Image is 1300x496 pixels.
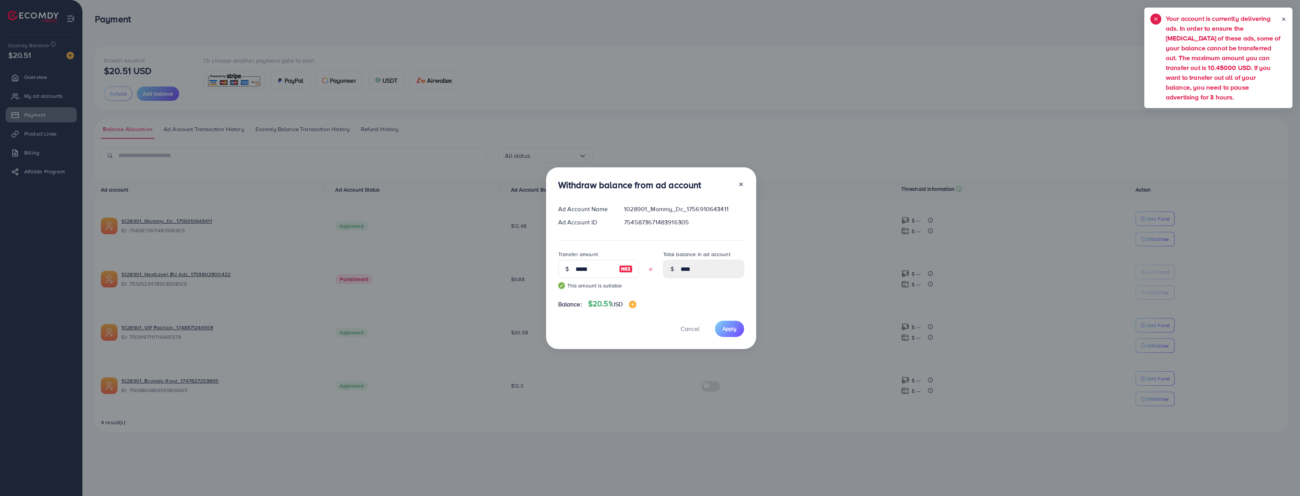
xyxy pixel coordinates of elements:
[723,325,737,332] span: Apply
[629,301,636,308] img: image
[588,299,636,309] h4: $20.51
[671,321,709,337] button: Cancel
[618,218,750,227] div: 7545873671483916305
[663,250,730,258] label: Total balance in ad account
[552,218,618,227] div: Ad Account ID
[558,179,701,190] h3: Withdraw balance from ad account
[681,324,700,333] span: Cancel
[1166,14,1281,102] h5: Your account is currently delivering ads. In order to ensure the [MEDICAL_DATA] of these ads, som...
[715,321,744,337] button: Apply
[618,205,750,213] div: 1028901_Mommy_Dc_1756910643411
[611,300,623,308] span: USD
[552,205,618,213] div: Ad Account Name
[558,300,582,309] span: Balance:
[558,250,598,258] label: Transfer amount
[558,282,565,289] img: guide
[619,264,633,273] img: image
[558,282,639,289] small: This amount is suitable
[1268,462,1294,490] iframe: Chat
